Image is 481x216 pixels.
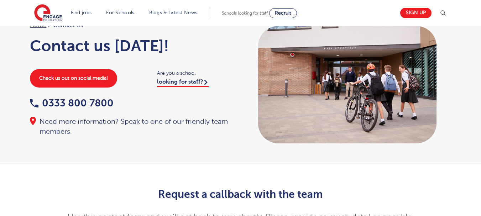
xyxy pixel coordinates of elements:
span: Recruit [275,10,291,16]
a: Check us out on social media! [30,69,117,88]
a: Find jobs [71,10,92,15]
div: Need more information? Speak to one of our friendly team members. [30,117,234,137]
a: looking for staff? [157,79,209,87]
a: 0333 800 7800 [30,98,114,109]
a: For Schools [106,10,134,15]
img: Engage Education [34,4,62,22]
span: Are you a school [157,69,234,77]
h2: Request a callback with the team [66,188,415,200]
a: Sign up [400,8,432,18]
a: Blogs & Latest News [149,10,198,15]
a: Recruit [269,8,297,18]
span: Schools looking for staff [222,11,268,16]
h1: Contact us [DATE]! [30,37,234,55]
